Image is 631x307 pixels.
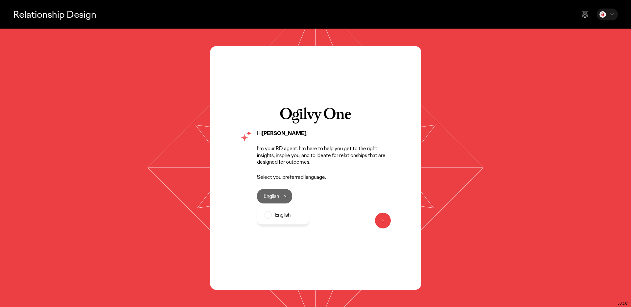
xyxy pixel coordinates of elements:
div: Send feedback [577,7,593,22]
label: English [264,208,303,222]
p: Relationship Design [13,8,96,21]
div: English [264,189,279,203]
p: I’m your RD agent. I’m here to help you get to the right insights, inspire you, and to ideate for... [257,145,391,166]
p: Hi , [257,130,391,137]
p: Select you preferred language. [257,174,391,181]
strong: [PERSON_NAME] [262,130,306,137]
img: Carla Fine [599,11,606,18]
